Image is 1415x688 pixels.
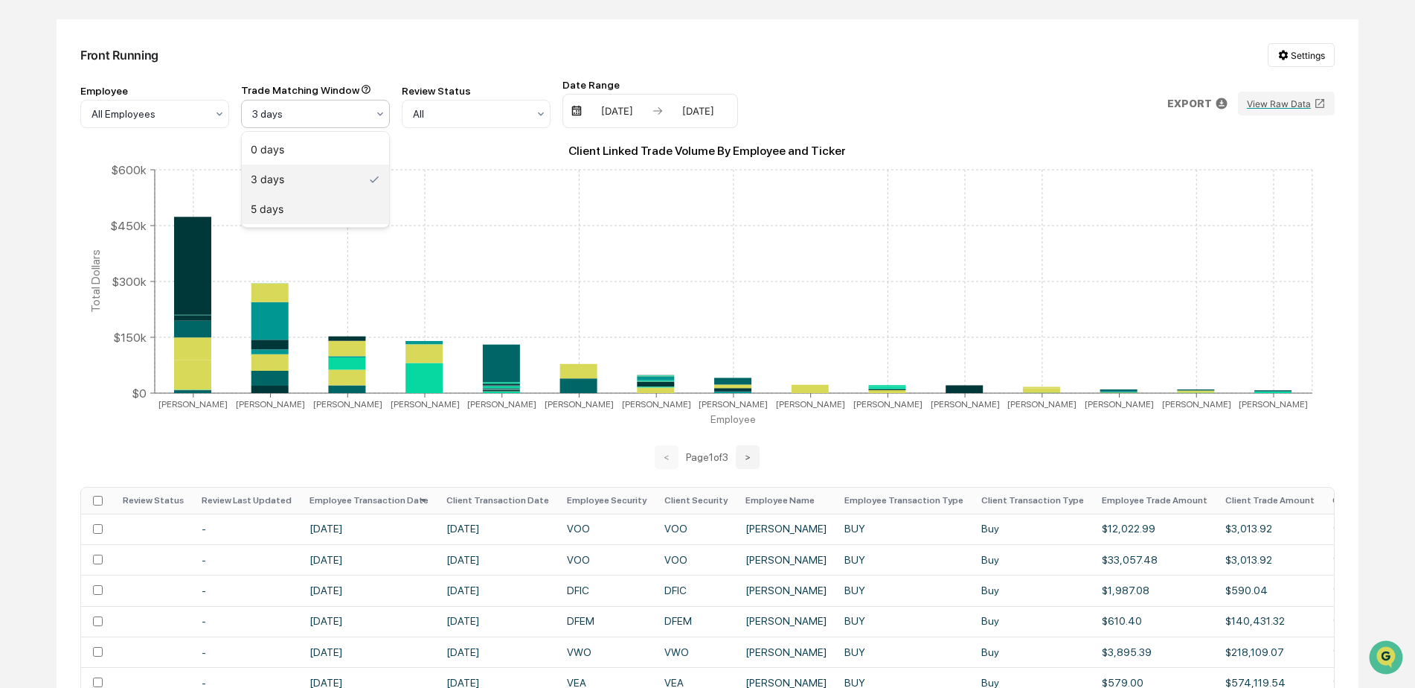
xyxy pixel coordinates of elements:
[391,399,460,410] tspan: [PERSON_NAME]
[1268,43,1335,67] button: Settings
[1216,488,1323,514] th: Client Trade Amount
[253,118,271,136] button: Start new chat
[402,85,551,97] div: Review Status
[1216,514,1323,544] td: $3,013.92
[737,637,835,667] td: [PERSON_NAME]
[1238,92,1335,115] button: View Raw Data
[931,399,1000,410] tspan: [PERSON_NAME]
[15,31,271,55] p: How can we help?
[193,575,301,605] td: -
[1239,399,1309,410] tspan: [PERSON_NAME]
[200,203,205,214] span: •
[972,514,1093,544] td: Buy
[231,162,271,180] button: See all
[200,243,205,255] span: •
[835,488,972,514] th: Employee Transaction Type
[437,575,558,605] td: [DATE]
[242,135,389,165] div: 0 days
[31,114,58,141] img: 4531339965365_218c74b014194aa58b9b_72.jpg
[9,299,102,325] a: 🖐️Preclearance
[652,105,664,117] img: arrow right
[1093,514,1216,544] td: $12,022.99
[15,306,27,318] div: 🖐️
[1216,637,1323,667] td: $218,109.07
[15,114,42,141] img: 1746055101610-c473b297-6a78-478c-a979-82029cc54cd1
[301,637,437,667] td: [DATE]
[242,194,389,224] div: 5 days
[1216,544,1323,575] td: $3,013.92
[558,575,655,605] td: DFIC
[1093,488,1216,514] th: Employee Trade Amount
[1093,575,1216,605] td: $1,987.08
[835,606,972,637] td: BUY
[193,544,301,575] td: -
[437,488,558,514] th: Client Transaction Date
[467,399,536,410] tspan: [PERSON_NAME]
[1332,643,1349,659] svg: • ALEXANDER G AHMADI • DONNA N JENNINGS-HOWELL CHARLES SCHWAB & CO INC CUST IRA CONTRIBUTORY • LO...
[972,606,1093,637] td: Buy
[301,606,437,637] td: [DATE]
[545,399,614,410] tspan: [PERSON_NAME]
[1167,98,1212,109] p: EXPORT
[972,488,1093,514] th: Client Transaction Type
[622,399,691,410] tspan: [PERSON_NAME]
[105,369,180,380] a: Powered byPylon
[15,165,100,177] div: Past conversations
[208,243,240,255] span: Sep 11
[1216,575,1323,605] td: $590.04
[67,129,205,141] div: We're available if you need us!
[1332,520,1349,536] svg: • RAYMOND BRUNGER CHARLES SCHWAB & CO INC CUST SEP-IRA • WYN JACOBI CHARLES SCHWAB & CO INC CUST ...
[9,327,100,354] a: 🔎Data Lookup
[737,514,835,544] td: [PERSON_NAME]
[1162,399,1231,410] tspan: [PERSON_NAME]
[30,305,96,319] span: Preclearance
[1216,606,1323,637] td: $140,431.32
[835,514,972,544] td: BUY
[158,399,228,410] tspan: [PERSON_NAME]
[1093,606,1216,637] td: $610.40
[972,544,1093,575] td: Buy
[972,575,1093,605] td: Buy
[80,85,229,97] div: Employee
[853,399,923,410] tspan: [PERSON_NAME]
[1332,550,1349,567] svg: • RAYMOND BRUNGER CHARLES SCHWAB & CO INC CUST SEP-IRA • WYN JACOBI CHARLES SCHWAB & CO INC CUST ...
[193,514,301,544] td: -
[113,330,147,344] tspan: $150k
[1367,639,1408,679] iframe: Open customer support
[67,114,244,129] div: Start new chat
[667,105,730,117] div: [DATE]
[558,544,655,575] td: VOO
[80,48,158,63] div: Front Running
[655,488,737,514] th: Client Security
[30,333,94,348] span: Data Lookup
[835,637,972,667] td: BUY
[193,606,301,637] td: -
[736,445,760,469] button: >
[89,249,103,313] tspan: Total Dollars
[15,229,39,252] img: Steve.Lennart
[655,514,737,544] td: VOO
[835,544,972,575] td: BUY
[776,399,845,410] tspan: [PERSON_NAME]
[562,79,738,91] div: Date Range
[1093,637,1216,667] td: $3,895.39
[1085,399,1154,410] tspan: [PERSON_NAME]
[835,575,972,605] td: BUY
[699,399,768,410] tspan: [PERSON_NAME]
[558,514,655,544] td: VOO
[655,637,737,667] td: VWO
[1332,581,1349,597] svg: • RAYMOND BRUNGER CHARLES SCHWAB & CO INC CUST SEP-IRA
[655,445,678,469] button: <
[111,162,147,176] tspan: $600k
[737,575,835,605] td: [PERSON_NAME]
[585,105,649,117] div: [DATE]
[148,369,180,380] span: Pylon
[737,606,835,637] td: [PERSON_NAME]
[437,637,558,667] td: [DATE]
[236,399,305,410] tspan: [PERSON_NAME]
[437,544,558,575] td: [DATE]
[558,637,655,667] td: VWO
[313,399,382,410] tspan: [PERSON_NAME]
[123,305,185,319] span: Attestations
